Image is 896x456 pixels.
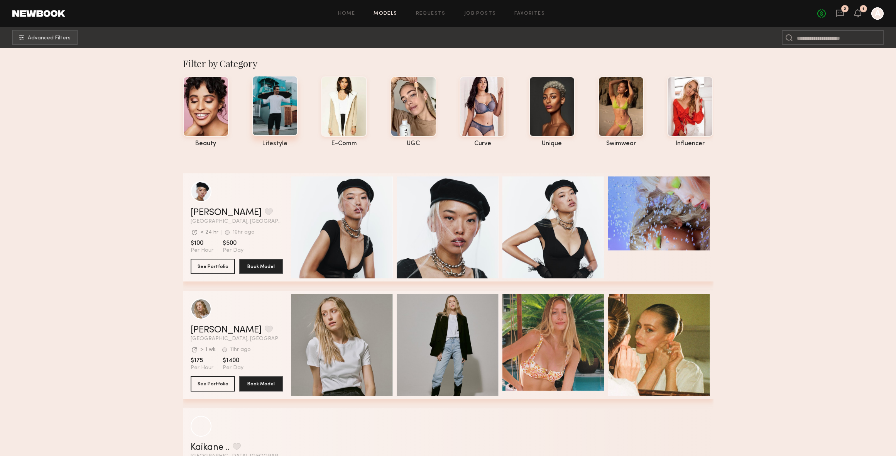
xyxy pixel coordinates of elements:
a: Favorites [514,11,545,16]
span: Per Day [223,247,243,254]
div: 10hr ago [233,230,255,235]
span: Per Day [223,364,243,371]
div: > 1 wk [200,347,216,353]
span: [GEOGRAPHIC_DATA], [GEOGRAPHIC_DATA] [191,336,283,342]
a: [PERSON_NAME] [191,208,262,217]
div: lifestyle [252,141,298,147]
span: $500 [223,239,243,247]
button: Book Model [239,259,283,274]
a: 2 [836,9,844,19]
div: swimwear [598,141,644,147]
span: $1400 [223,357,243,364]
div: 1 [862,7,864,11]
a: [PERSON_NAME] [191,325,262,335]
button: Book Model [239,376,283,392]
div: 2 [844,7,846,11]
span: $100 [191,239,213,247]
div: < 24 hr [200,230,218,235]
button: See Portfolio [191,376,235,392]
button: See Portfolio [191,259,235,274]
div: influencer [667,141,713,147]
a: Job Posts [464,11,496,16]
a: A [871,7,884,20]
div: beauty [183,141,229,147]
a: Requests [416,11,446,16]
span: [GEOGRAPHIC_DATA], [GEOGRAPHIC_DATA] [191,219,283,224]
div: e-comm [321,141,367,147]
span: $175 [191,357,213,364]
div: 11hr ago [230,347,251,353]
a: Home [338,11,355,16]
a: Models [374,11,397,16]
span: Advanced Filters [28,36,71,41]
a: Kaikane .. [191,443,230,452]
button: Advanced Filters [12,30,78,45]
span: Per Hour [191,364,213,371]
div: Filter by Category [183,57,713,70]
div: unique [529,141,575,147]
span: Per Hour [191,247,213,254]
div: UGC [391,141,436,147]
div: curve [460,141,505,147]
